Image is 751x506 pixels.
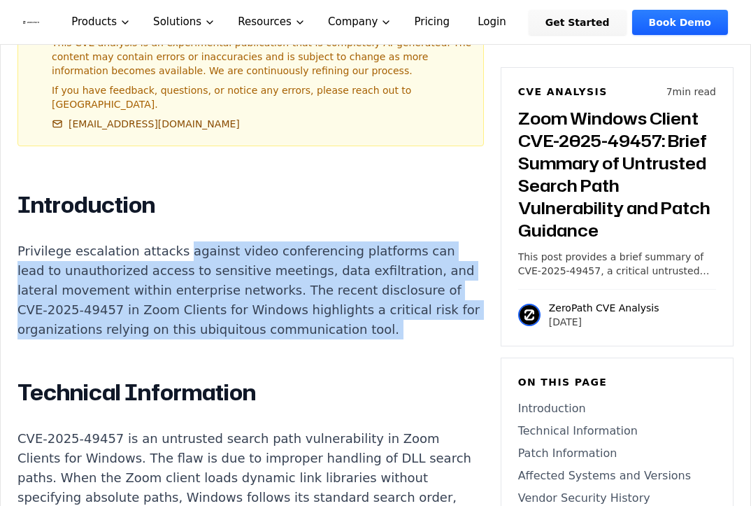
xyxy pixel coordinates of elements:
[461,10,523,35] a: Login
[518,468,716,484] a: Affected Systems and Versions
[17,379,484,407] h2: Technical Information
[632,10,728,35] a: Book Demo
[518,423,716,440] a: Technical Information
[17,241,484,339] p: Privilege escalation attacks against video conferencing platforms can lead to unauthorized access...
[17,191,484,219] h2: Introduction
[518,85,608,99] h6: CVE Analysis
[518,375,716,389] h6: On this page
[529,10,627,35] a: Get Started
[518,400,716,417] a: Introduction
[52,83,472,111] p: If you have feedback, questions, or notice any errors, please reach out to [GEOGRAPHIC_DATA].
[518,107,716,241] h3: Zoom Windows Client CVE-2025-49457: Brief Summary of Untrusted Search Path Vulnerability and Patc...
[518,304,541,326] img: ZeroPath CVE Analysis
[52,36,472,78] p: This CVE analysis is an experimental publication that is completely AI-generated. The content may...
[549,315,659,329] p: [DATE]
[549,301,659,315] p: ZeroPath CVE Analysis
[518,445,716,462] a: Patch Information
[52,117,240,131] a: [EMAIL_ADDRESS][DOMAIN_NAME]
[666,85,716,99] p: 7 min read
[518,250,716,278] p: This post provides a brief summary of CVE-2025-49457, a critical untrusted search path vulnerabil...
